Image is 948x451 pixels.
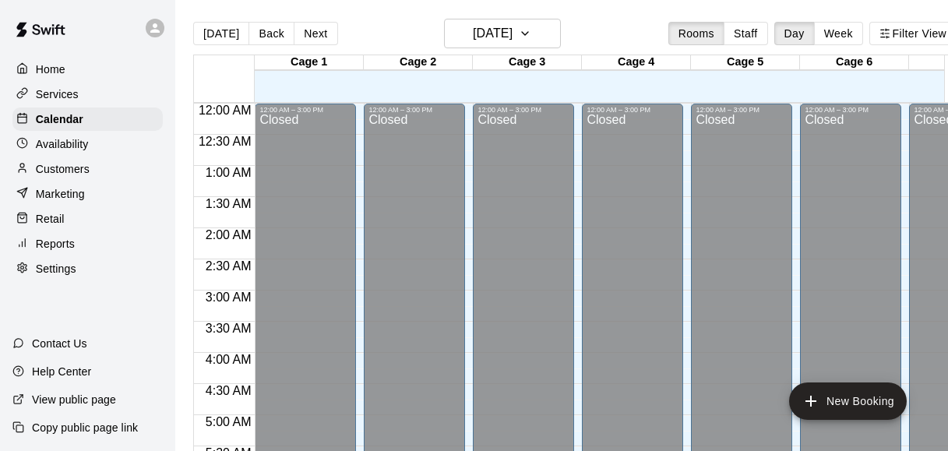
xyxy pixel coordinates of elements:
a: Reports [12,232,163,255]
span: 12:30 AM [195,135,256,148]
button: [DATE] [193,22,249,45]
a: Retail [12,207,163,231]
div: 12:00 AM – 3:00 PM [368,106,460,114]
span: 12:00 AM [195,104,256,117]
div: 12:00 AM – 3:00 PM [696,106,788,114]
div: Cage 2 [364,55,473,70]
div: 12:00 AM – 3:00 PM [478,106,569,114]
span: 5:00 AM [202,415,256,428]
p: Services [36,86,79,102]
p: Home [36,62,65,77]
span: 2:00 AM [202,228,256,241]
div: 12:00 AM – 3:00 PM [259,106,351,114]
span: 2:30 AM [202,259,256,273]
span: 3:00 AM [202,291,256,304]
p: Availability [36,136,89,152]
button: Back [248,22,294,45]
span: 1:30 AM [202,197,256,210]
p: Customers [36,161,90,177]
p: Retail [36,211,65,227]
p: Help Center [32,364,91,379]
button: Day [774,22,815,45]
div: 12:00 AM – 3:00 PM [587,106,678,114]
button: add [789,382,907,420]
span: 4:30 AM [202,384,256,397]
a: Customers [12,157,163,181]
button: Staff [724,22,768,45]
p: Calendar [36,111,83,127]
a: Home [12,58,163,81]
span: 1:00 AM [202,166,256,179]
a: Settings [12,257,163,280]
button: Rooms [668,22,724,45]
div: 12:00 AM – 3:00 PM [805,106,897,114]
div: Cage 4 [582,55,691,70]
div: Cage 6 [800,55,909,70]
p: View public page [32,392,116,407]
p: Marketing [36,186,85,202]
div: Cage 1 [255,55,364,70]
a: Availability [12,132,163,156]
button: [DATE] [444,19,561,48]
button: Week [814,22,863,45]
a: Services [12,83,163,106]
button: Next [294,22,337,45]
p: Contact Us [32,336,87,351]
h6: [DATE] [473,23,513,44]
span: 3:30 AM [202,322,256,335]
a: Marketing [12,182,163,206]
p: Reports [36,236,75,252]
div: Cage 5 [691,55,800,70]
p: Copy public page link [32,420,138,435]
span: 4:00 AM [202,353,256,366]
div: Cage 3 [473,55,582,70]
p: Settings [36,261,76,277]
a: Calendar [12,107,163,131]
